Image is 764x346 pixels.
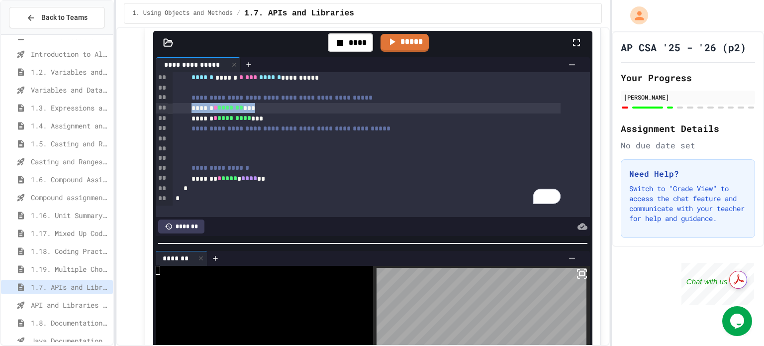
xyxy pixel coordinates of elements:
[621,139,755,151] div: No due date set
[621,40,746,54] h1: AP CSA '25 - '26 (p2)
[9,7,105,28] button: Back to Teams
[31,138,109,149] span: 1.5. Casting and Ranges of Values
[31,192,109,203] span: Compound assignment operators - Quiz
[31,120,109,131] span: 1.4. Assignment and Input
[41,12,88,23] span: Back to Teams
[31,318,109,328] span: 1.8. Documentation with Comments and Preconditions
[624,93,752,102] div: [PERSON_NAME]
[31,336,109,346] span: Java Documentation with Comments - Topic 1.8
[629,168,747,180] h3: Need Help?
[722,306,754,336] iframe: chat widget
[31,210,109,221] span: 1.16. Unit Summary 1a (1.1-1.6)
[132,9,233,17] span: 1. Using Objects and Methods
[31,282,109,292] span: 1.7. APIs and Libraries
[31,228,109,238] span: 1.17. Mixed Up Code Practice 1.1-1.6
[31,174,109,185] span: 1.6. Compound Assignment Operators
[244,7,354,19] span: 1.7. APIs and Libraries
[31,246,109,256] span: 1.18. Coding Practice 1a (1.1-1.6)
[31,85,109,95] span: Variables and Data Types - Quiz
[31,156,109,167] span: Casting and Ranges of variables - Quiz
[629,184,747,224] p: Switch to "Grade View" to access the chat feature and communicate with your teacher for help and ...
[31,300,109,310] span: API and Libraries - Topic 1.7
[31,67,109,77] span: 1.2. Variables and Data Types
[31,49,109,59] span: Introduction to Algorithms, Programming, and Compilers
[681,263,754,305] iframe: chat widget
[621,71,755,85] h2: Your Progress
[31,103,109,113] span: 1.3. Expressions and Output [New]
[621,121,755,135] h2: Assignment Details
[237,9,240,17] span: /
[31,264,109,274] span: 1.19. Multiple Choice Exercises for Unit 1a (1.1-1.6)
[620,4,651,27] div: My Account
